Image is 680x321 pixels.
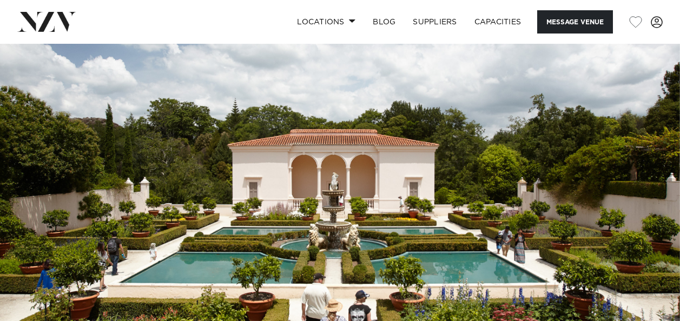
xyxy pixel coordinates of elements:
[288,10,364,34] a: Locations
[17,12,76,31] img: nzv-logo.png
[364,10,404,34] a: BLOG
[466,10,530,34] a: Capacities
[404,10,465,34] a: SUPPLIERS
[537,10,613,34] button: Message Venue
